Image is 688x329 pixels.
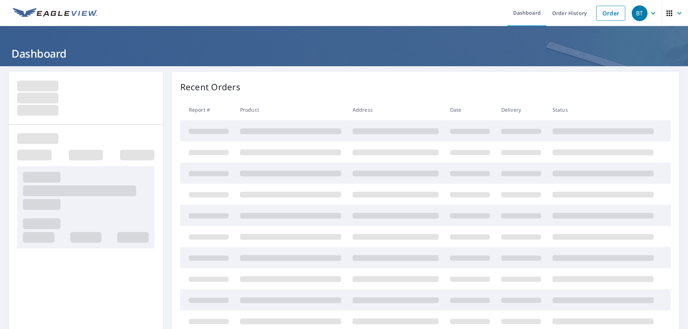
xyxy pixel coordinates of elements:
th: Product [234,99,347,120]
p: Recent Orders [180,81,240,93]
div: BT [632,5,648,21]
th: Delivery [496,99,547,120]
th: Status [547,99,659,120]
a: Order [596,6,625,21]
th: Report # [180,99,234,120]
th: Address [347,99,444,120]
th: Date [444,99,496,120]
h1: Dashboard [9,46,679,61]
img: EV Logo [13,8,97,19]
